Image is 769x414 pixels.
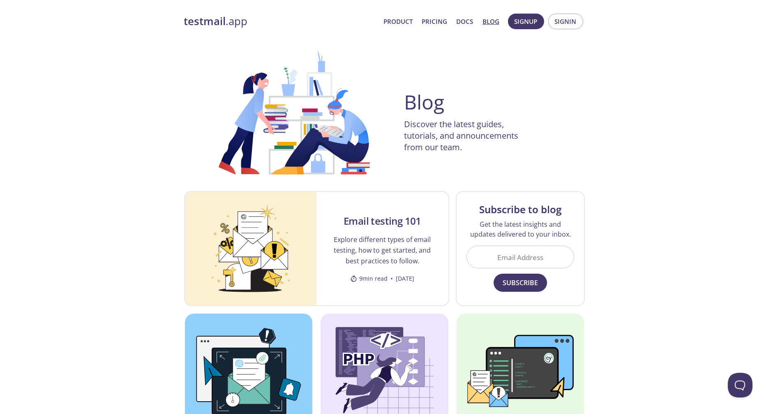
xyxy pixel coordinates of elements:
[326,234,439,266] p: Explore different types of email testing, how to get started, and best practices to follow.
[350,274,388,283] span: 9 min read
[422,16,448,27] a: Pricing
[384,16,413,27] a: Product
[396,274,414,283] time: [DATE]
[503,277,538,288] span: Subscribe
[479,203,561,216] h3: Subscribe to blog
[466,219,575,239] p: Get the latest insights and updates delivered to your inbox.
[494,274,547,292] button: Subscribe
[728,373,753,398] iframe: Help Scout Beacon - Open
[404,119,536,153] p: Discover the latest guides, tutorials, and announcements from our team.
[457,16,473,27] a: Docs
[404,92,445,112] h1: Blog
[204,51,385,174] img: BLOG-HEADER
[344,214,421,228] h2: Email testing 101
[548,14,583,29] button: Signin
[184,14,226,28] strong: testmail
[184,14,377,28] a: testmail.app
[184,191,449,306] a: Email testing 101Email testing 101Explore different types of email testing, how to get started, a...
[185,192,317,305] img: Email testing 101
[508,14,544,29] button: Signup
[483,16,499,27] a: Blog
[555,16,577,27] span: Signin
[515,16,538,27] span: Signup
